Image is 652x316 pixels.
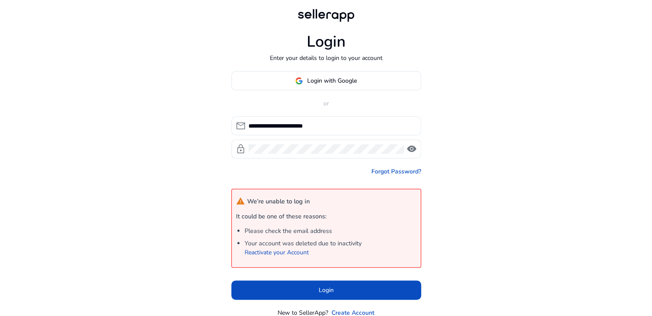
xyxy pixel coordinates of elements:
[236,121,246,131] span: mail
[295,77,303,85] img: google-logo.svg
[236,212,416,221] p: It could be one of these reasons:
[231,99,421,108] p: or
[245,248,309,256] a: Reactivate your Account
[236,144,246,154] span: lock
[407,144,417,154] span: visibility
[236,197,245,206] mat-icon: warning
[319,286,334,295] span: Login
[231,280,421,300] button: Login
[245,239,416,257] li: Your account was deleted due to inactivity
[270,54,383,63] p: Enter your details to login to your account
[307,76,357,85] span: Login with Google
[231,71,421,90] button: Login with Google
[307,33,346,51] h1: Login
[371,167,421,176] a: Forgot Password?
[236,197,310,206] h4: We’re unable to log in
[245,227,416,236] li: Please check the email address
